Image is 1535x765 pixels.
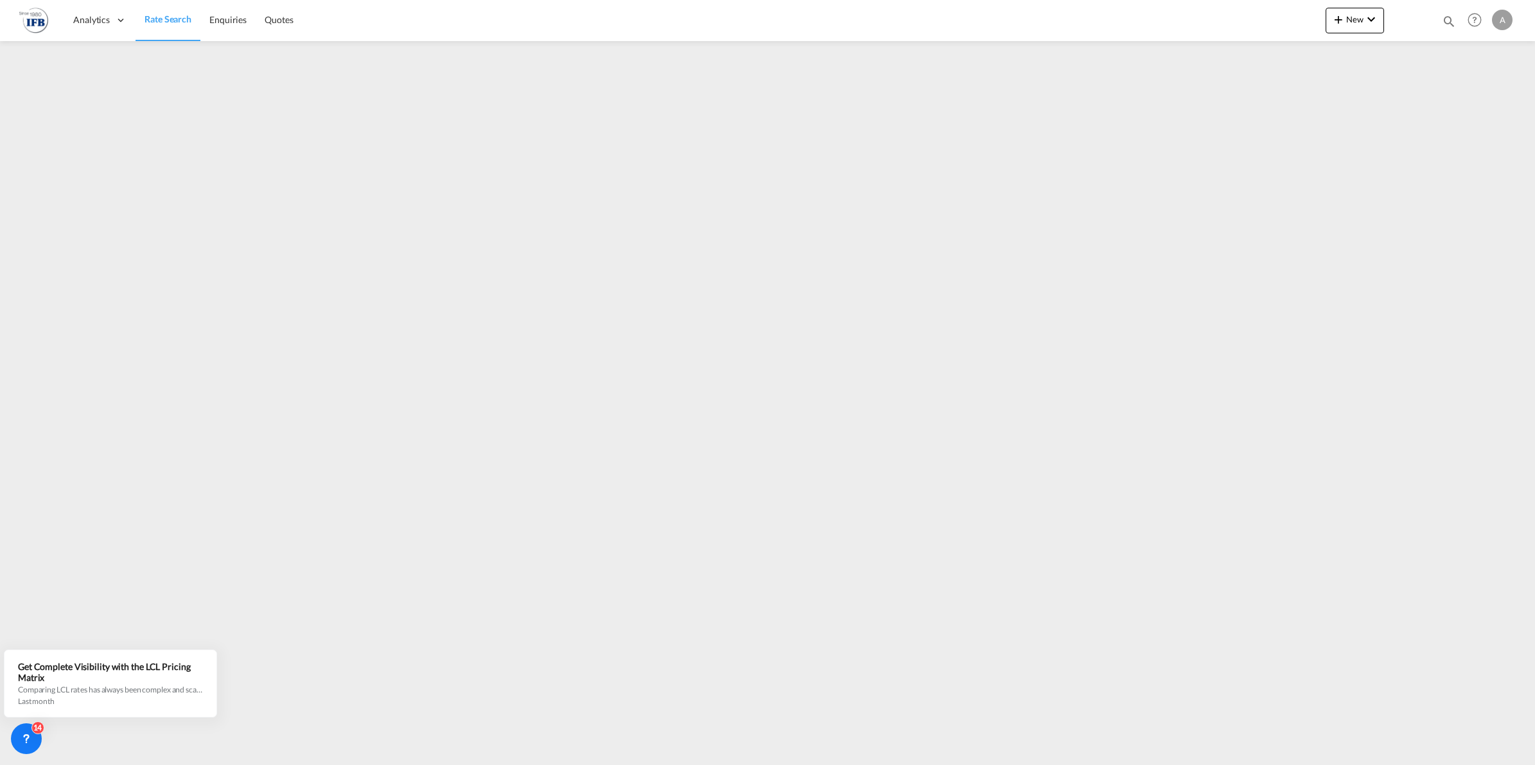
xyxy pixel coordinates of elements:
[1464,9,1486,31] span: Help
[1364,12,1379,27] md-icon: icon-chevron-down
[1492,10,1513,30] div: A
[1442,14,1456,33] div: icon-magnify
[265,14,293,25] span: Quotes
[1331,12,1346,27] md-icon: icon-plus 400-fg
[1326,8,1384,33] button: icon-plus 400-fgNewicon-chevron-down
[1464,9,1492,32] div: Help
[1442,14,1456,28] md-icon: icon-magnify
[209,14,247,25] span: Enquiries
[145,13,191,24] span: Rate Search
[19,6,48,35] img: de31bbe0256b11eebba44b54815f083d.png
[73,13,110,26] span: Analytics
[1331,14,1379,24] span: New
